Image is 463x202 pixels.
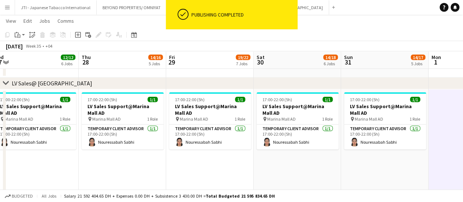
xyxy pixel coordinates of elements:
[168,58,175,66] span: 29
[82,92,164,150] app-job-card: 17:00-22:00 (5h)1/1LV Sales Support@Marina Mall AD Marina Mall AD1 RoleTemporary Client Advisor1/...
[87,97,117,102] span: 17:00-22:00 (5h)
[344,92,426,150] app-job-card: 17:00-22:00 (5h)1/1LV Sales Support@Marina Mall AD Marina Mall AD1 RoleTemporary Client Advisor1/...
[55,16,77,26] a: Comms
[267,116,296,122] span: Marina Mall AD
[36,16,53,26] a: Jobs
[169,103,251,116] h3: LV Sales Support@Marina Mall AD
[97,0,167,15] button: BEYOND PROPERTIES/ OMNIYAT
[15,0,97,15] button: JTI - Japanese Tabacco International
[4,192,34,200] button: Budgeted
[322,116,333,122] span: 1 Role
[411,61,425,66] div: 5 Jobs
[191,11,295,18] div: Publishing completed
[235,116,245,122] span: 1 Role
[45,43,52,49] div: +04
[60,116,70,122] span: 1 Role
[61,55,75,60] span: 12/12
[411,55,425,60] span: 14/17
[322,97,333,102] span: 1/1
[430,58,441,66] span: 1
[169,92,251,150] app-job-card: 17:00-22:00 (5h)1/1LV Sales Support@Marina Mall AD Marina Mall AD1 RoleTemporary Client Advisor1/...
[344,54,353,60] span: Sun
[324,61,337,66] div: 6 Jobs
[20,16,35,26] a: Edit
[432,54,441,60] span: Mon
[40,193,58,199] span: All jobs
[148,55,163,60] span: 14/16
[82,103,164,116] h3: LV Sales Support@Marina Mall AD
[149,61,163,66] div: 5 Jobs
[323,55,338,60] span: 14/18
[148,97,158,102] span: 1/1
[3,16,19,26] a: View
[410,97,420,102] span: 1/1
[257,103,339,116] h3: LV Sales Support@Marina Mall AD
[12,194,33,199] span: Budgeted
[81,58,91,66] span: 28
[5,116,33,122] span: Marina Mall AD
[255,58,265,66] span: 30
[6,18,16,24] span: View
[257,92,339,150] app-job-card: 17:00-22:00 (5h)1/1LV Sales Support@Marina Mall AD Marina Mall AD1 RoleTemporary Client Advisor1/...
[6,43,23,50] div: [DATE]
[236,61,250,66] div: 7 Jobs
[262,97,292,102] span: 17:00-22:00 (5h)
[24,43,42,49] span: Week 35
[236,55,250,60] span: 19/22
[92,116,121,122] span: Marina Mall AD
[64,193,275,199] div: Salary 21 592 404.65 DH + Expenses 0.00 DH + Subsistence 3 430.00 DH =
[355,116,383,122] span: Marina Mall AD
[60,97,70,102] span: 1/1
[147,116,158,122] span: 1 Role
[82,54,91,60] span: Thu
[343,58,353,66] span: 31
[257,125,339,150] app-card-role: Temporary Client Advisor1/117:00-22:00 (5h)Nouressabah Sabhi
[61,61,75,66] div: 6 Jobs
[175,97,205,102] span: 17:00-22:00 (5h)
[169,54,175,60] span: Fri
[206,193,275,199] span: Total Budgeted 21 595 834.65 DH
[344,125,426,150] app-card-role: Temporary Client Advisor1/117:00-22:00 (5h)Nouressabah Sabhi
[410,116,420,122] span: 1 Role
[350,97,380,102] span: 17:00-22:00 (5h)
[257,54,265,60] span: Sat
[39,18,50,24] span: Jobs
[344,103,426,116] h3: LV Sales Support@Marina Mall AD
[82,125,164,150] app-card-role: Temporary Client Advisor1/117:00-22:00 (5h)Nouressabah Sabhi
[12,80,92,87] div: LV Sales@ [GEOGRAPHIC_DATA]
[23,18,32,24] span: Edit
[169,125,251,150] app-card-role: Temporary Client Advisor1/117:00-22:00 (5h)Nouressabah Sabhi
[235,97,245,102] span: 1/1
[57,18,74,24] span: Comms
[180,116,208,122] span: Marina Mall AD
